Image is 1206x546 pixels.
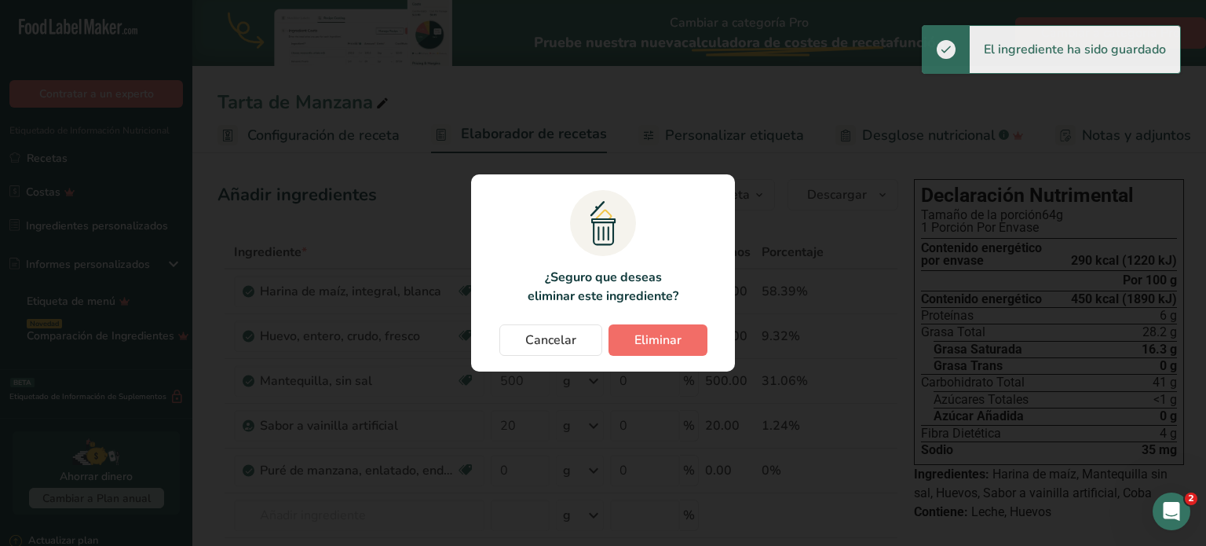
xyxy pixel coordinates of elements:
button: Eliminar [608,324,707,356]
span: 2 [1185,493,1197,505]
div: El ingrediente ha sido guardado [970,26,1180,73]
p: ¿Seguro que deseas eliminar este ingrediente? [521,268,684,306]
span: Cancelar [525,331,576,350]
iframe: Intercom live chat [1153,493,1190,530]
span: Eliminar [634,331,682,350]
button: Cancelar [499,324,602,356]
